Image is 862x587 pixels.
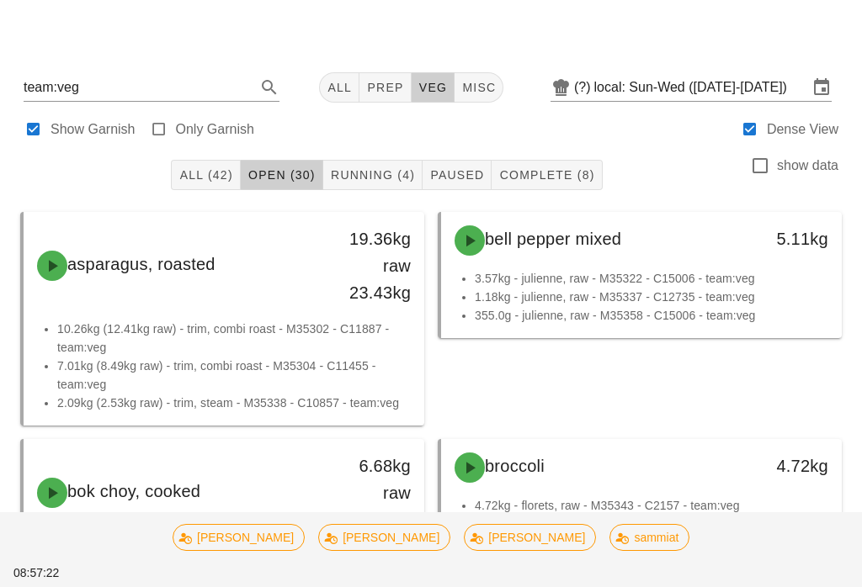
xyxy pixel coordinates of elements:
span: [PERSON_NAME] [184,525,294,550]
li: 7.01kg (8.49kg raw) - trim, combi roast - M35304 - C11455 - team:veg [57,357,411,394]
li: 355.0g - julienne, raw - M35358 - C15006 - team:veg [475,306,828,325]
span: [PERSON_NAME] [329,525,439,550]
div: 6.68kg raw 8.02kg [333,452,411,533]
li: 3.57kg - julienne, raw - M35322 - C15006 - team:veg [475,269,828,288]
button: Open (30) [241,160,323,190]
span: asparagus, roasted [67,255,215,273]
div: 08:57:22 [10,561,80,585]
span: broccoli [485,457,545,475]
li: 10.26kg (12.41kg raw) - trim, combi roast - M35302 - C11887 - team:veg [57,320,411,357]
span: bok choy, cooked [67,482,200,500]
span: All [327,81,352,94]
span: Running (4) [330,168,415,182]
div: 19.36kg raw 23.43kg [333,225,411,306]
span: [PERSON_NAME] [475,525,585,550]
button: Running (4) [323,160,423,190]
button: All (42) [171,160,240,190]
span: sammiat [620,525,678,550]
label: Only Garnish [176,121,254,138]
button: All [319,72,359,103]
li: 4.72kg - florets, raw - M35343 - C2157 - team:veg [475,496,828,515]
span: Paused [429,168,484,182]
span: misc [461,81,496,94]
button: Complete (8) [492,160,602,190]
button: misc [455,72,503,103]
div: (?) [574,79,594,96]
span: bell pepper mixed [485,230,621,248]
button: prep [359,72,411,103]
li: 1.18kg - julienne, raw - M35337 - C12735 - team:veg [475,288,828,306]
span: All (42) [178,168,232,182]
label: Show Garnish [51,121,136,138]
button: Paused [423,160,492,190]
label: Dense View [767,121,838,138]
span: Open (30) [247,168,316,182]
span: prep [366,81,403,94]
span: veg [418,81,448,94]
button: veg [412,72,455,103]
label: show data [777,157,838,174]
div: 5.11kg [750,225,828,252]
li: 2.09kg (2.53kg raw) - trim, steam - M35338 - C10857 - team:veg [57,394,411,412]
span: Complete (8) [498,168,594,182]
div: 4.72kg [750,452,828,479]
